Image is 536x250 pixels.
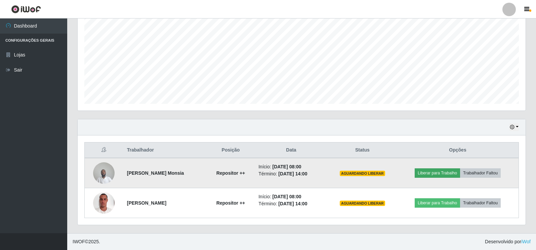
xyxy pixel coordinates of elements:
[258,170,324,177] li: Término:
[485,238,531,245] span: Desenvolvido por
[207,142,255,158] th: Posição
[460,198,501,208] button: Trabalhador Faltou
[258,200,324,207] li: Término:
[397,142,519,158] th: Opções
[11,5,41,13] img: CoreUI Logo
[93,159,115,187] img: 1746211066913.jpeg
[328,142,397,158] th: Status
[415,198,460,208] button: Liberar para Trabalho
[340,201,385,206] span: AGUARDANDO LIBERAR
[415,168,460,178] button: Liberar para Trabalho
[73,239,85,244] span: IWOF
[93,189,115,217] img: 1756399836169.jpeg
[278,201,307,206] time: [DATE] 14:00
[278,171,307,176] time: [DATE] 14:00
[258,193,324,200] li: Início:
[216,170,245,176] strong: Repositor ++
[521,239,531,244] a: iWof
[460,168,501,178] button: Trabalhador Faltou
[258,163,324,170] li: Início:
[127,200,166,206] strong: [PERSON_NAME]
[254,142,328,158] th: Data
[272,164,301,169] time: [DATE] 08:00
[127,170,184,176] strong: [PERSON_NAME] Monsia
[272,194,301,199] time: [DATE] 08:00
[73,238,100,245] span: © 2025 .
[123,142,207,158] th: Trabalhador
[340,171,385,176] span: AGUARDANDO LIBERAR
[216,200,245,206] strong: Repositor ++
